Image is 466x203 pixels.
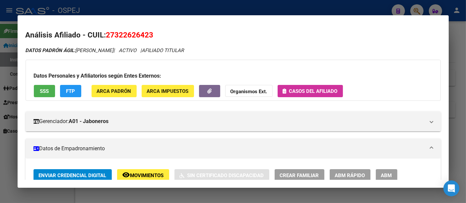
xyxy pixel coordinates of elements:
[280,172,319,178] span: Crear Familiar
[60,85,81,97] button: FTP
[69,117,109,125] strong: A01 - Jaboneros
[381,172,392,178] span: ABM
[33,145,425,153] mat-panel-title: Datos de Empadronamiento
[278,85,343,97] button: Casos del afiliado
[26,47,114,53] span: [PERSON_NAME]
[33,169,112,181] button: Enviar Credencial Digital
[26,47,184,53] i: | ACTIVO |
[443,180,459,196] div: Open Intercom Messenger
[66,88,75,94] span: FTP
[26,139,441,159] mat-expansion-panel-header: Datos de Empadronamiento
[106,31,154,39] span: 27322626423
[376,169,397,181] button: ABM
[39,172,106,178] span: Enviar Credencial Digital
[26,111,441,131] mat-expansion-panel-header: Gerenciador:A01 - Jaboneros
[40,88,49,94] span: SSS
[33,117,425,125] mat-panel-title: Gerenciador:
[142,85,194,97] button: ARCA Impuestos
[225,85,273,97] button: Organismos Ext.
[97,88,131,94] span: ARCA Padrón
[147,88,189,94] span: ARCA Impuestos
[187,172,264,178] span: Sin Certificado Discapacidad
[34,85,55,97] button: SSS
[130,172,164,178] span: Movimientos
[117,169,169,181] button: Movimientos
[330,169,370,181] button: ABM Rápido
[174,169,269,181] button: Sin Certificado Discapacidad
[231,89,267,95] strong: Organismos Ext.
[275,169,324,181] button: Crear Familiar
[335,172,365,178] span: ABM Rápido
[142,47,184,53] span: AFILIADO TITULAR
[289,88,338,94] span: Casos del afiliado
[34,72,433,80] h3: Datos Personales y Afiliatorios según Entes Externos:
[92,85,137,97] button: ARCA Padrón
[26,47,76,53] strong: DATOS PADRÓN ÁGIL:
[26,30,441,41] h2: Análisis Afiliado - CUIL:
[122,171,130,179] mat-icon: remove_red_eye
